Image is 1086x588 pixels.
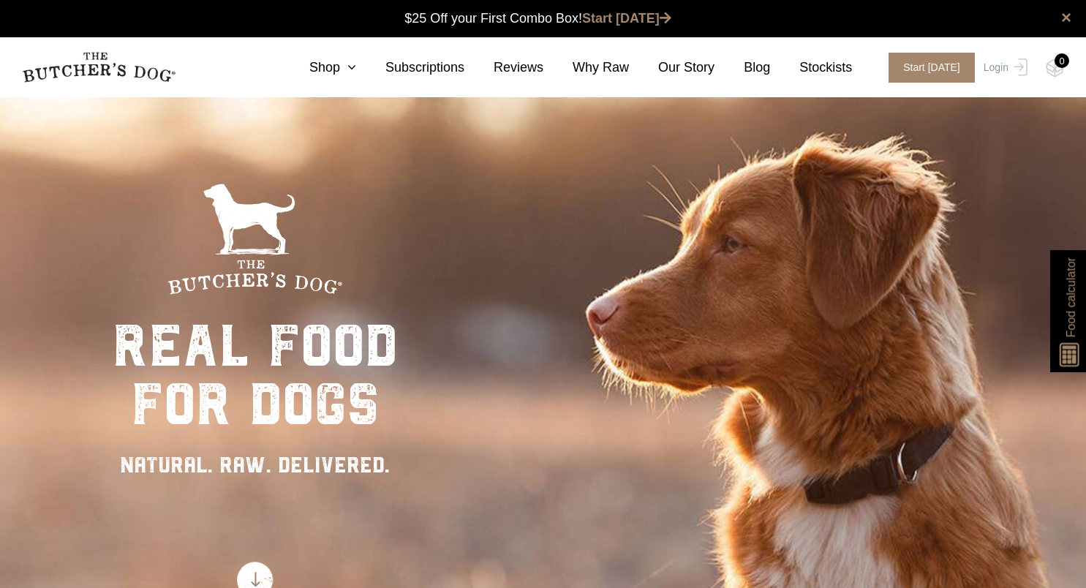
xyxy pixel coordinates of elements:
[464,58,543,78] a: Reviews
[113,317,398,434] div: real food for dogs
[582,11,671,26] a: Start [DATE]
[889,53,975,83] span: Start [DATE]
[356,58,464,78] a: Subscriptions
[543,58,629,78] a: Why Raw
[113,448,398,481] div: NATURAL. RAW. DELIVERED.
[1061,9,1071,26] a: close
[1055,53,1069,68] div: 0
[770,58,852,78] a: Stockists
[1046,59,1064,78] img: TBD_Cart-Empty.png
[629,58,714,78] a: Our Story
[980,53,1027,83] a: Login
[280,58,356,78] a: Shop
[874,53,980,83] a: Start [DATE]
[1062,257,1079,337] span: Food calculator
[714,58,770,78] a: Blog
